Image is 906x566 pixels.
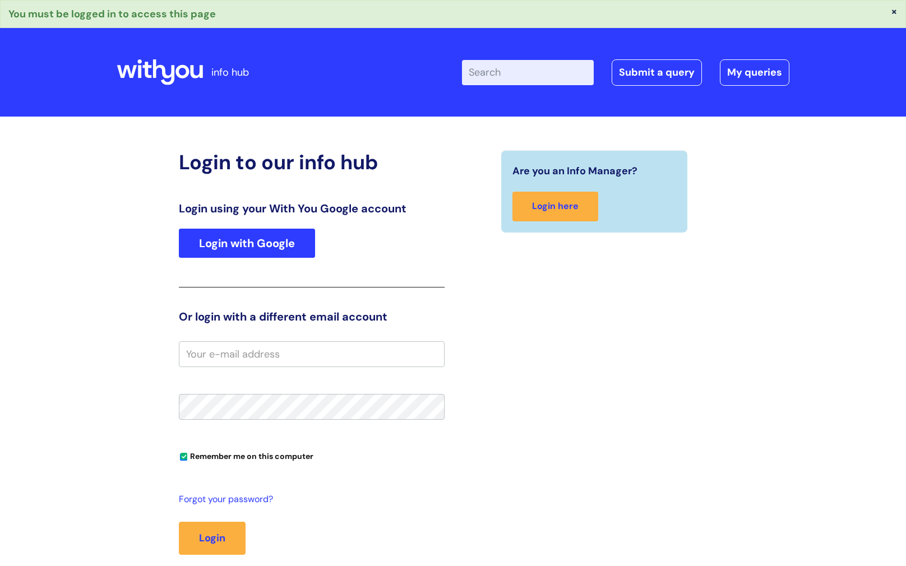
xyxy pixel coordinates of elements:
button: × [891,6,898,16]
button: Login [179,522,246,554]
span: Are you an Info Manager? [512,162,637,180]
input: Search [462,60,594,85]
p: info hub [211,63,249,81]
input: Your e-mail address [179,341,445,367]
a: My queries [720,59,789,85]
a: Forgot your password? [179,491,439,508]
div: You can uncheck this option if you're logging in from a shared device [179,447,445,465]
h3: Login using your With You Google account [179,202,445,215]
h2: Login to our info hub [179,150,445,174]
h3: Or login with a different email account [179,310,445,323]
input: Remember me on this computer [180,453,187,461]
a: Submit a query [612,59,702,85]
a: Login with Google [179,229,315,258]
a: Login here [512,192,598,221]
label: Remember me on this computer [179,449,313,461]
